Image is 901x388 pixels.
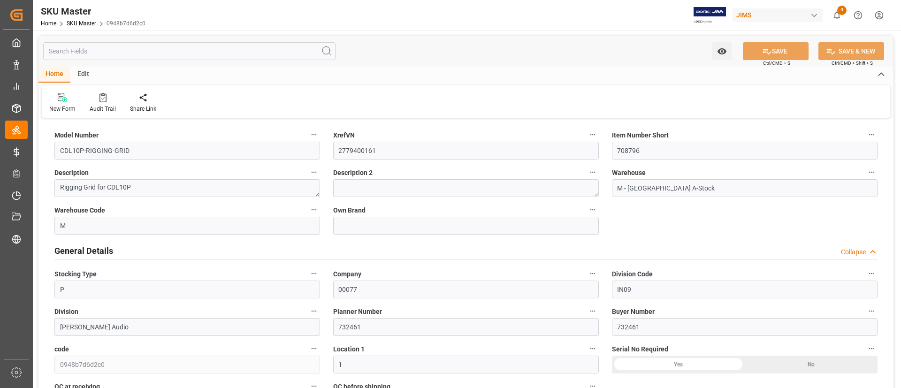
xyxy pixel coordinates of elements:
[865,342,878,355] button: Serial No Required
[38,67,70,83] div: Home
[49,105,76,113] div: New Form
[308,204,320,216] button: Warehouse Code
[333,344,365,354] span: Location 1
[67,20,96,27] a: SKU Master
[333,168,373,178] span: Description 2
[333,205,366,215] span: Own Brand
[745,356,878,373] div: No
[587,204,599,216] button: Own Brand
[743,42,809,60] button: SAVE
[733,6,826,24] button: JIMS
[712,42,732,60] button: open menu
[70,67,96,83] div: Edit
[333,307,382,317] span: Planner Number
[694,7,726,23] img: Exertis%20JAM%20-%20Email%20Logo.jpg_1722504956.jpg
[308,305,320,317] button: Division
[841,247,866,257] div: Collapse
[865,305,878,317] button: Buyer Number
[865,129,878,141] button: Item Number Short
[587,305,599,317] button: Planner Number
[587,166,599,178] button: Description 2
[54,269,97,279] span: Stocking Type
[54,130,99,140] span: Model Number
[612,269,653,279] span: Division Code
[308,342,320,355] button: code
[612,130,669,140] span: Item Number Short
[308,166,320,178] button: Description
[612,356,745,373] div: Yes
[90,105,116,113] div: Audit Trail
[54,168,89,178] span: Description
[333,130,355,140] span: XrefVN
[848,5,869,26] button: Help Center
[54,244,113,257] h2: General Details
[832,60,873,67] span: Ctrl/CMD + Shift + S
[865,166,878,178] button: Warehouse
[587,129,599,141] button: XrefVN
[763,60,790,67] span: Ctrl/CMD + S
[43,42,336,60] input: Search Fields
[733,8,823,22] div: JIMS
[54,344,69,354] span: code
[41,4,145,18] div: SKU Master
[826,5,848,26] button: show 4 new notifications
[308,267,320,280] button: Stocking Type
[54,179,320,197] textarea: Rigging Grid for CDL10P
[308,129,320,141] button: Model Number
[41,20,56,27] a: Home
[865,267,878,280] button: Division Code
[818,42,884,60] button: SAVE & NEW
[837,6,847,15] span: 4
[612,168,646,178] span: Warehouse
[54,307,78,317] span: Division
[587,267,599,280] button: Company
[612,307,655,317] span: Buyer Number
[612,344,668,354] span: Serial No Required
[333,269,361,279] span: Company
[587,342,599,355] button: Location 1
[130,105,156,113] div: Share Link
[54,205,105,215] span: Warehouse Code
